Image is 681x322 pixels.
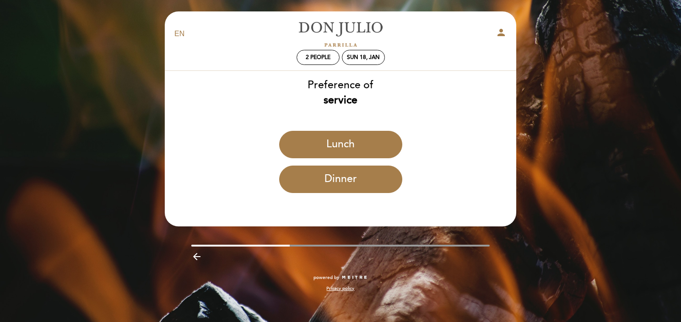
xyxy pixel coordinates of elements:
i: arrow_backward [191,251,202,262]
button: Lunch [279,131,402,158]
div: Sun 18, Jan [347,54,380,61]
img: MEITRE [341,275,368,280]
button: Dinner [279,166,402,193]
b: service [324,94,357,107]
a: [PERSON_NAME] [283,21,398,47]
span: powered by [313,274,339,281]
div: Preference of [164,78,517,108]
a: powered by [313,274,368,281]
button: person [496,27,507,41]
a: Privacy policy [326,285,354,292]
i: person [496,27,507,38]
span: 2 people [306,54,330,61]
